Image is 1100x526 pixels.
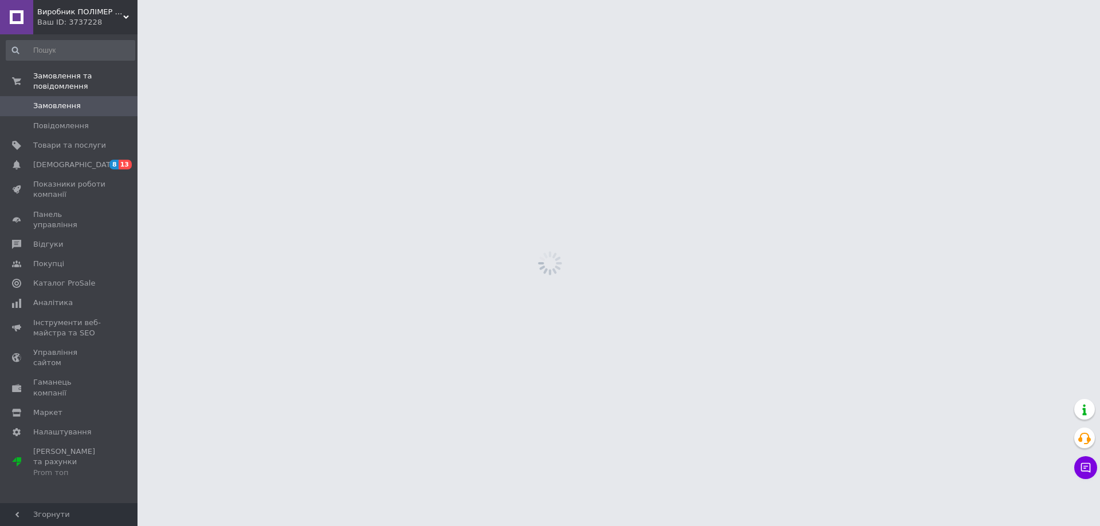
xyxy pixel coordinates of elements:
[33,121,89,131] span: Повідомлення
[33,259,64,269] span: Покупці
[1074,456,1097,479] button: Чат з покупцем
[109,160,119,169] span: 8
[33,468,106,478] div: Prom топ
[33,408,62,418] span: Маркет
[33,101,81,111] span: Замовлення
[33,377,106,398] span: Гаманець компанії
[33,298,73,308] span: Аналітика
[33,446,106,478] span: [PERSON_NAME] та рахунки
[37,17,137,27] div: Ваш ID: 3737228
[33,278,95,288] span: Каталог ProSale
[33,239,63,250] span: Відгуки
[33,140,106,151] span: Товари та послуги
[33,179,106,200] span: Показники роботи компанії
[33,427,92,437] span: Налаштування
[6,40,135,61] input: Пошук
[33,71,137,92] span: Замовлення та повідомлення
[33,318,106,338] span: Інструменти веб-майстра та SEO
[33,160,118,170] span: [DEMOGRAPHIC_DATA]
[33,209,106,230] span: Панель управління
[37,7,123,17] span: Виробник ПОЛІМЕР ПОСТАВКА
[33,347,106,368] span: Управління сайтом
[119,160,132,169] span: 13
